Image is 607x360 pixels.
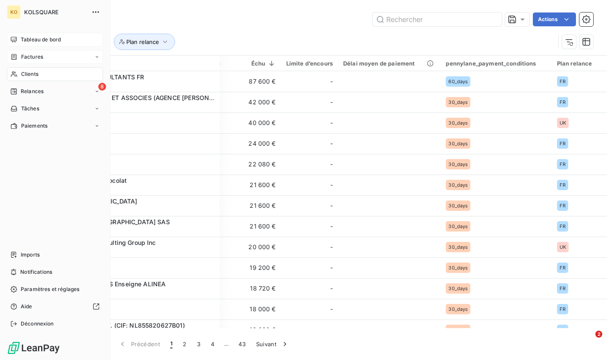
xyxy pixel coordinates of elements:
[560,224,566,229] span: FR
[560,100,566,105] span: FR
[330,326,333,334] span: -
[448,162,468,167] span: 30_days
[560,286,566,291] span: FR
[7,5,21,19] div: KO
[226,113,281,133] td: 40 000 €
[21,70,38,78] span: Clients
[226,237,281,257] td: 20 000 €
[226,195,281,216] td: 21 600 €
[595,331,602,338] span: 2
[330,222,333,231] span: -
[330,243,333,251] span: -
[59,206,215,214] span: 183638223
[330,98,333,106] span: -
[448,100,468,105] span: 30_days
[448,120,468,125] span: 30_days
[59,239,156,246] span: The Boston Consulting Group Inc
[165,335,178,353] button: 1
[21,303,32,310] span: Aide
[59,218,170,225] span: SharkNinja [GEOGRAPHIC_DATA] SAS
[448,327,468,332] span: 30_days
[126,38,159,45] span: Plan relance
[206,335,219,353] button: 4
[226,154,281,175] td: 22 080 €
[113,335,165,353] button: Précédent
[59,322,185,329] span: ITX MERKEN, B.V. (CIF: NL855820627B01)
[330,77,333,86] span: -
[59,164,215,173] span: 172420250
[20,268,52,276] span: Notifications
[7,341,60,355] img: Logo LeanPay
[560,120,566,125] span: UK
[560,307,566,312] span: FR
[59,288,215,297] span: 173634931
[59,226,215,235] span: 183575961
[448,265,468,270] span: 30_days
[59,280,166,288] span: NEOMARCHE SAS Enseigne ALINEA
[330,284,333,293] span: -
[533,13,576,26] button: Actions
[226,92,281,113] td: 42 000 €
[446,60,546,67] div: pennylane_payment_conditions
[560,244,566,250] span: UK
[59,268,215,276] span: 182709055
[7,300,103,313] a: Aide
[448,203,468,208] span: 30_days
[448,244,468,250] span: 30_days
[24,9,86,16] span: KOLSQUARE
[448,79,468,84] span: 60_days
[21,122,47,130] span: Paiements
[231,60,276,67] div: Échu
[372,13,502,26] input: Rechercher
[560,162,566,167] span: FR
[21,36,61,44] span: Tableau de bord
[578,331,598,351] iframe: Intercom live chat
[98,83,106,91] span: 8
[59,123,215,131] span: 182855555
[59,185,215,194] span: 182907186
[21,88,44,95] span: Relances
[330,263,333,272] span: -
[226,257,281,278] td: 19 200 €
[251,335,294,353] button: Suivant
[59,102,215,111] span: 175575659
[226,175,281,195] td: 21 600 €
[21,53,43,61] span: Factures
[21,285,79,293] span: Paramètres et réglages
[170,340,172,348] span: 1
[233,335,251,353] button: 43
[59,81,215,90] span: 187720985
[560,141,566,146] span: FR
[560,327,566,332] span: FR
[226,278,281,299] td: 18 720 €
[330,201,333,210] span: -
[448,182,468,188] span: 30_days
[192,335,206,353] button: 3
[178,335,191,353] button: 2
[59,94,235,101] span: [PERSON_NAME] ET ASSOCIES (AGENCE [PERSON_NAME])
[114,34,175,50] button: Plan relance
[448,307,468,312] span: 30_days
[226,299,281,319] td: 18 000 €
[448,224,468,229] span: 30_days
[343,60,435,67] div: Délai moyen de paiement
[560,203,566,208] span: FR
[557,60,603,67] div: Plan relance
[330,119,333,127] span: -
[560,79,566,84] span: FR
[330,305,333,313] span: -
[560,265,566,270] span: FR
[330,139,333,148] span: -
[226,216,281,237] td: 21 600 €
[59,309,215,318] span: 175718586
[226,71,281,92] td: 87 600 €
[21,251,40,259] span: Imports
[59,247,215,256] span: 161332904
[226,133,281,154] td: 24 000 €
[21,320,54,328] span: Déconnexion
[448,286,468,291] span: 30_days
[330,160,333,169] span: -
[21,105,39,113] span: Tâches
[226,319,281,340] td: 18 000 €
[219,337,233,351] span: …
